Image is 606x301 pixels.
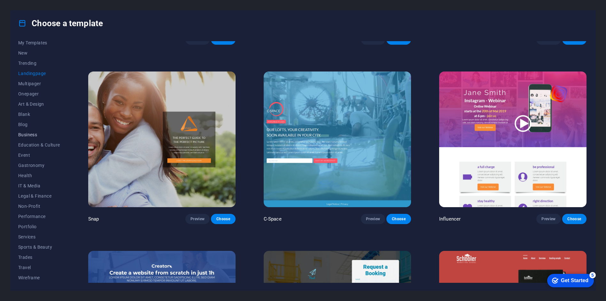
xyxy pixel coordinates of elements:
[18,242,60,252] button: Sports & Beauty
[536,214,561,224] button: Preview
[439,71,587,207] img: Influencer
[18,79,60,89] button: Multipager
[18,214,60,219] span: Performance
[18,122,60,127] span: Blog
[18,275,60,280] span: Wireframe
[541,216,555,222] span: Preview
[18,173,60,178] span: Health
[18,232,60,242] button: Services
[18,68,60,79] button: Landingpage
[18,91,60,96] span: Onepager
[264,216,282,222] p: C-Space
[562,214,587,224] button: Choose
[361,214,385,224] button: Preview
[190,216,205,222] span: Preview
[18,265,60,270] span: Travel
[439,216,461,222] p: Influencer
[18,204,60,209] span: Non-Profit
[18,58,60,68] button: Trending
[18,234,60,239] span: Services
[18,109,60,119] button: Blank
[18,211,60,222] button: Performance
[216,216,230,222] span: Choose
[18,181,60,191] button: IT & Media
[88,71,236,207] img: Snap
[18,81,60,86] span: Multipager
[18,191,60,201] button: Legal & Finance
[18,222,60,232] button: Portfolio
[18,130,60,140] button: Business
[18,201,60,211] button: Non-Profit
[211,214,235,224] button: Choose
[18,245,60,250] span: Sports & Beauty
[185,214,210,224] button: Preview
[18,71,60,76] span: Landingpage
[18,183,60,188] span: IT & Media
[18,119,60,130] button: Blog
[18,163,60,168] span: Gastronomy
[18,50,60,56] span: New
[18,252,60,262] button: Trades
[18,142,60,147] span: Education & Culture
[18,193,60,199] span: Legal & Finance
[18,150,60,160] button: Event
[18,255,60,260] span: Trades
[18,160,60,170] button: Gastronomy
[18,132,60,137] span: Business
[386,214,411,224] button: Choose
[18,273,60,283] button: Wireframe
[18,224,60,229] span: Portfolio
[366,216,380,222] span: Preview
[18,262,60,273] button: Travel
[18,38,60,48] button: My Templates
[47,1,54,8] div: 5
[19,7,46,13] div: Get Started
[18,102,60,107] span: Art & Design
[18,99,60,109] button: Art & Design
[18,89,60,99] button: Onepager
[18,112,60,117] span: Blank
[567,216,581,222] span: Choose
[18,61,60,66] span: Trending
[18,170,60,181] button: Health
[18,48,60,58] button: New
[18,153,60,158] span: Event
[264,71,411,207] img: C-Space
[392,216,406,222] span: Choose
[88,216,99,222] p: Snap
[18,18,103,28] h4: Choose a template
[18,40,60,45] span: My Templates
[5,3,52,17] div: Get Started 5 items remaining, 0% complete
[18,140,60,150] button: Education & Culture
